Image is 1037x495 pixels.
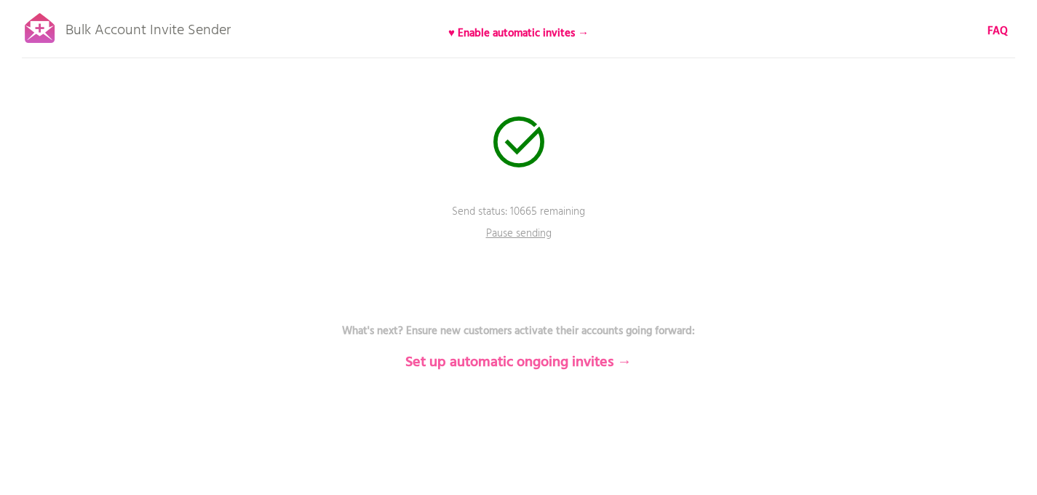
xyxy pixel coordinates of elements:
[405,351,632,374] b: Set up automatic ongoing invites →
[342,322,695,340] b: What's next? Ensure new customers activate their accounts going forward:
[65,9,231,45] p: Bulk Account Invite Sender
[988,23,1008,40] b: FAQ
[475,226,563,247] p: Pause sending
[988,23,1008,39] a: FAQ
[301,204,737,240] p: Send status: 10665 remaining
[448,25,589,42] b: ♥ Enable automatic invites →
